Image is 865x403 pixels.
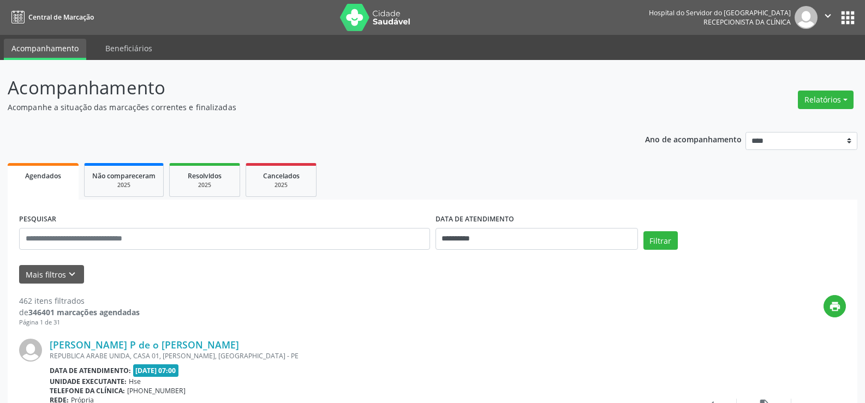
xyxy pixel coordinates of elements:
[25,171,61,181] span: Agendados
[19,265,84,284] button: Mais filtroskeyboard_arrow_down
[436,211,514,228] label: DATA DE ATENDIMENTO
[703,17,791,27] span: Recepcionista da clínica
[8,101,602,113] p: Acompanhe a situação das marcações correntes e finalizadas
[19,306,140,318] div: de
[19,318,140,327] div: Página 1 de 31
[824,295,846,317] button: print
[19,295,140,306] div: 462 itens filtrados
[8,8,94,26] a: Central de Marcação
[50,366,131,375] b: Data de atendimento:
[19,339,42,362] img: img
[643,231,678,250] button: Filtrar
[649,8,791,17] div: Hospital do Servidor do [GEOGRAPHIC_DATA]
[50,377,127,386] b: Unidade executante:
[829,300,841,312] i: print
[254,181,308,189] div: 2025
[188,171,222,181] span: Resolvidos
[50,339,239,351] a: [PERSON_NAME] P de o [PERSON_NAME]
[28,307,140,317] strong: 346401 marcações agendadas
[50,351,682,360] div: REPUBLICA ARABE UNIDA, CASA 01, [PERSON_NAME], [GEOGRAPHIC_DATA] - PE
[838,8,857,27] button: apps
[818,6,838,29] button: 
[98,39,160,58] a: Beneficiários
[129,377,141,386] span: Hse
[92,181,156,189] div: 2025
[133,364,179,377] span: [DATE] 07:00
[50,386,125,395] b: Telefone da clínica:
[177,181,232,189] div: 2025
[263,171,300,181] span: Cancelados
[645,132,742,146] p: Ano de acompanhamento
[66,268,78,280] i: keyboard_arrow_down
[798,91,854,109] button: Relatórios
[795,6,818,29] img: img
[822,10,834,22] i: 
[4,39,86,60] a: Acompanhamento
[28,13,94,22] span: Central de Marcação
[92,171,156,181] span: Não compareceram
[8,74,602,101] p: Acompanhamento
[127,386,186,395] span: [PHONE_NUMBER]
[19,211,56,228] label: PESQUISAR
